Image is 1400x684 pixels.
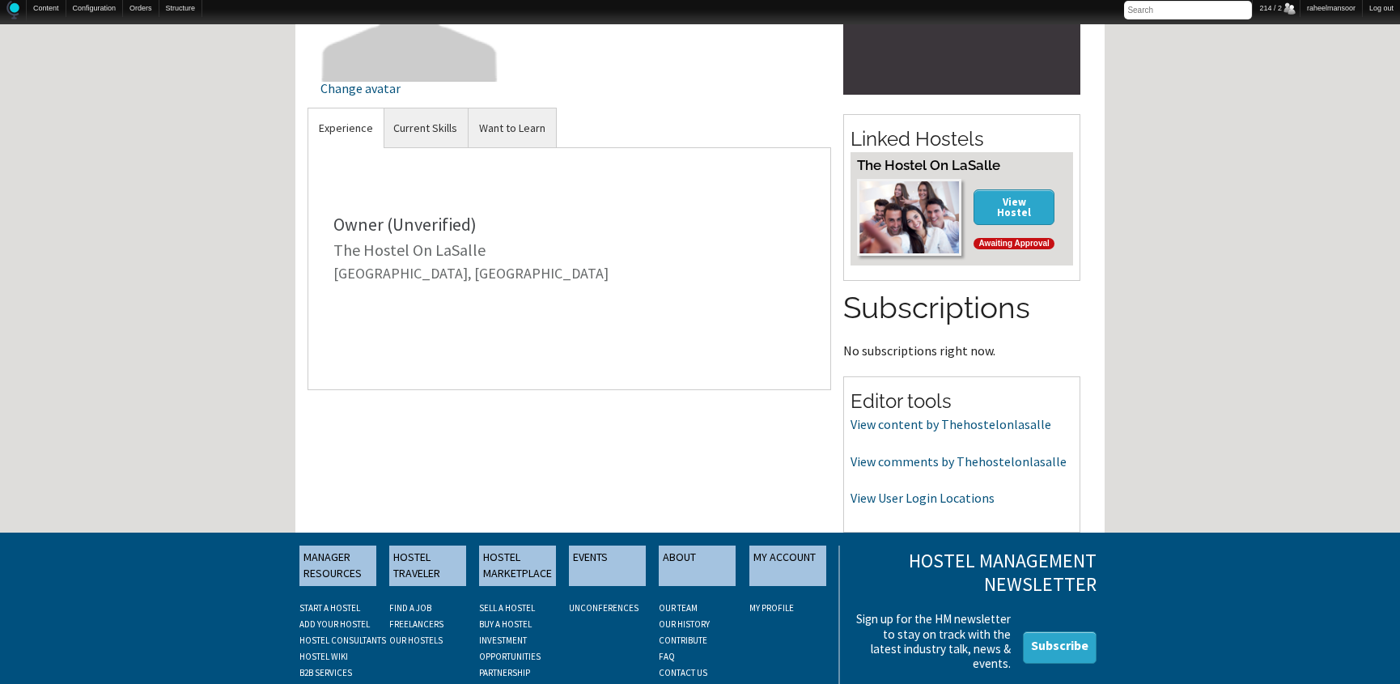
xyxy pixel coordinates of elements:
a: B2B SERVICES [299,667,352,678]
a: Subscribe [1023,631,1097,664]
h2: Subscriptions [843,287,1080,329]
a: INVESTMENT OPPORTUNITIES [479,635,541,662]
a: START A HOSTEL [299,602,360,614]
a: View User Login Locations [851,490,995,506]
a: HOSTEL TRAVELER [389,546,466,586]
div: Awaiting Approval [974,238,1054,249]
a: Experience [308,108,384,148]
a: View Hostel [974,189,1054,224]
img: Home [6,1,19,19]
a: HOSTEL MARKETPLACE [479,546,556,586]
h2: Linked Hostels [851,125,1073,153]
a: The Hostel On LaSalle [857,157,1000,173]
a: BUY A HOSTEL [479,618,532,630]
a: FAQ [659,651,675,662]
a: OUR HOSTELS [389,635,443,646]
a: MY ACCOUNT [749,546,826,586]
h2: Editor tools [851,388,1073,415]
a: CONTACT US [659,667,707,678]
a: CONTRIBUTE [659,635,707,646]
a: View comments by Thehostelonlasalle [851,453,1067,469]
div: Owner (Unverified) [333,215,805,233]
a: SELL A HOSTEL [479,602,535,614]
div: [GEOGRAPHIC_DATA], [GEOGRAPHIC_DATA] [333,266,805,281]
a: ADD YOUR HOSTEL [299,618,370,630]
p: Sign up for the HM newsletter to stay on track with the latest industry talk, news & events. [851,612,1011,671]
a: EVENTS [569,546,646,586]
a: View content by Thehostelonlasalle [851,416,1051,432]
input: Search [1124,1,1252,19]
a: ABOUT [659,546,736,586]
a: FREELANCERS [389,618,443,630]
h3: Hostel Management Newsletter [851,550,1097,597]
a: OUR TEAM [659,602,698,614]
a: FIND A JOB [389,602,431,614]
a: MANAGER RESOURCES [299,546,376,586]
a: My Profile [749,602,794,614]
section: No subscriptions right now. [843,287,1080,357]
a: Want to Learn [469,108,556,148]
a: HOSTEL CONSULTANTS [299,635,386,646]
a: UNCONFERENCES [569,602,638,614]
a: The Hostel On LaSalle [333,240,486,260]
div: Change avatar [320,82,499,95]
a: Current Skills [383,108,468,148]
a: OUR HISTORY [659,618,710,630]
a: HOSTEL WIKI [299,651,348,662]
